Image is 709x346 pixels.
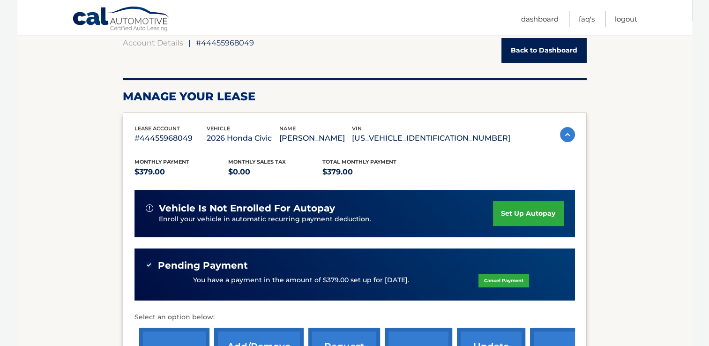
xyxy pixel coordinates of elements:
span: vin [352,125,362,132]
p: $379.00 [134,165,229,179]
span: vehicle [207,125,230,132]
p: Select an option below: [134,312,575,323]
a: Account Details [123,38,183,47]
span: #44455968049 [196,38,254,47]
span: Monthly sales Tax [228,158,286,165]
a: Cal Automotive [72,6,171,33]
p: You have a payment in the amount of $379.00 set up for [DATE]. [193,275,409,286]
p: [US_VEHICLE_IDENTIFICATION_NUMBER] [352,132,510,145]
span: | [188,38,191,47]
span: Total Monthly Payment [322,158,396,165]
a: Back to Dashboard [501,38,587,63]
a: Cancel Payment [478,274,529,287]
img: alert-white.svg [146,204,153,212]
h2: Manage Your Lease [123,90,587,104]
span: Monthly Payment [134,158,189,165]
p: $0.00 [228,165,322,179]
img: check-green.svg [146,262,152,268]
span: vehicle is not enrolled for autopay [159,203,335,214]
a: Dashboard [521,11,559,27]
p: [PERSON_NAME] [279,132,352,145]
p: Enroll your vehicle in automatic recurring payment deduction. [159,214,493,225]
p: #44455968049 [134,132,207,145]
a: set up autopay [493,201,563,226]
p: 2026 Honda Civic [207,132,279,145]
a: Logout [615,11,637,27]
a: FAQ's [579,11,595,27]
span: lease account [134,125,180,132]
span: Pending Payment [158,260,248,271]
span: name [279,125,296,132]
p: $379.00 [322,165,417,179]
img: accordion-active.svg [560,127,575,142]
